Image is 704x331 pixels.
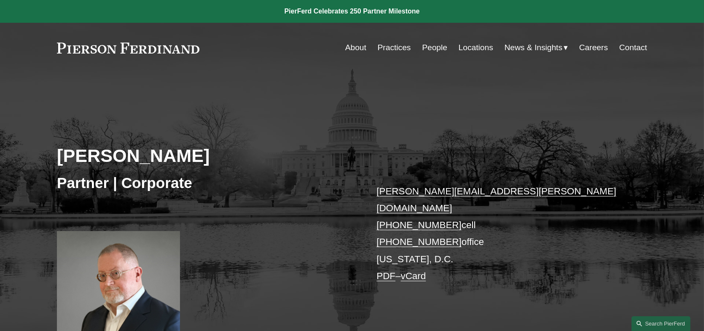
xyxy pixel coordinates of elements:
h2: [PERSON_NAME] [57,145,352,167]
a: Practices [378,40,411,56]
a: PDF [376,271,395,281]
a: Locations [459,40,493,56]
a: About [345,40,366,56]
a: vCard [401,271,426,281]
a: [PHONE_NUMBER] [376,220,462,230]
p: cell office [US_STATE], D.C. – [376,183,622,285]
a: [PHONE_NUMBER] [376,237,462,247]
a: Contact [619,40,647,56]
a: Careers [579,40,608,56]
a: People [422,40,447,56]
a: [PERSON_NAME][EMAIL_ADDRESS][PERSON_NAME][DOMAIN_NAME] [376,186,616,213]
h3: Partner | Corporate [57,174,352,192]
a: folder dropdown [505,40,568,56]
span: News & Insights [505,40,563,55]
a: Search this site [631,316,691,331]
